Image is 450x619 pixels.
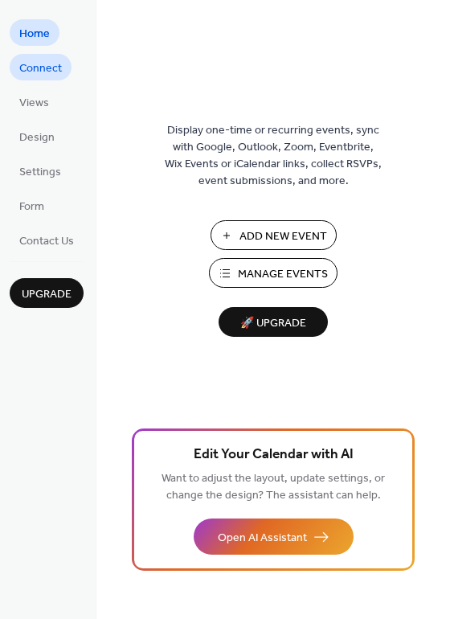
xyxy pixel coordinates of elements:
span: Edit Your Calendar with AI [194,444,354,466]
span: Connect [19,60,62,77]
span: Want to adjust the layout, update settings, or change the design? The assistant can help. [162,468,385,506]
span: 🚀 Upgrade [228,313,318,334]
a: Settings [10,158,71,184]
a: Contact Us [10,227,84,253]
span: Manage Events [238,266,328,283]
span: Form [19,199,44,215]
a: Design [10,123,64,150]
a: Form [10,192,54,219]
span: Settings [19,164,61,181]
button: Open AI Assistant [194,519,354,555]
span: Add New Event [239,228,327,245]
a: Views [10,88,59,115]
a: Connect [10,54,72,80]
span: Design [19,129,55,146]
span: Home [19,26,50,43]
button: Upgrade [10,278,84,308]
span: Contact Us [19,233,74,250]
span: Display one-time or recurring events, sync with Google, Outlook, Zoom, Eventbrite, Wix Events or ... [165,122,382,190]
button: 🚀 Upgrade [219,307,328,337]
button: Manage Events [209,258,337,288]
span: Views [19,95,49,112]
a: Home [10,19,59,46]
span: Open AI Assistant [218,530,307,547]
span: Upgrade [22,286,72,303]
button: Add New Event [211,220,337,250]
